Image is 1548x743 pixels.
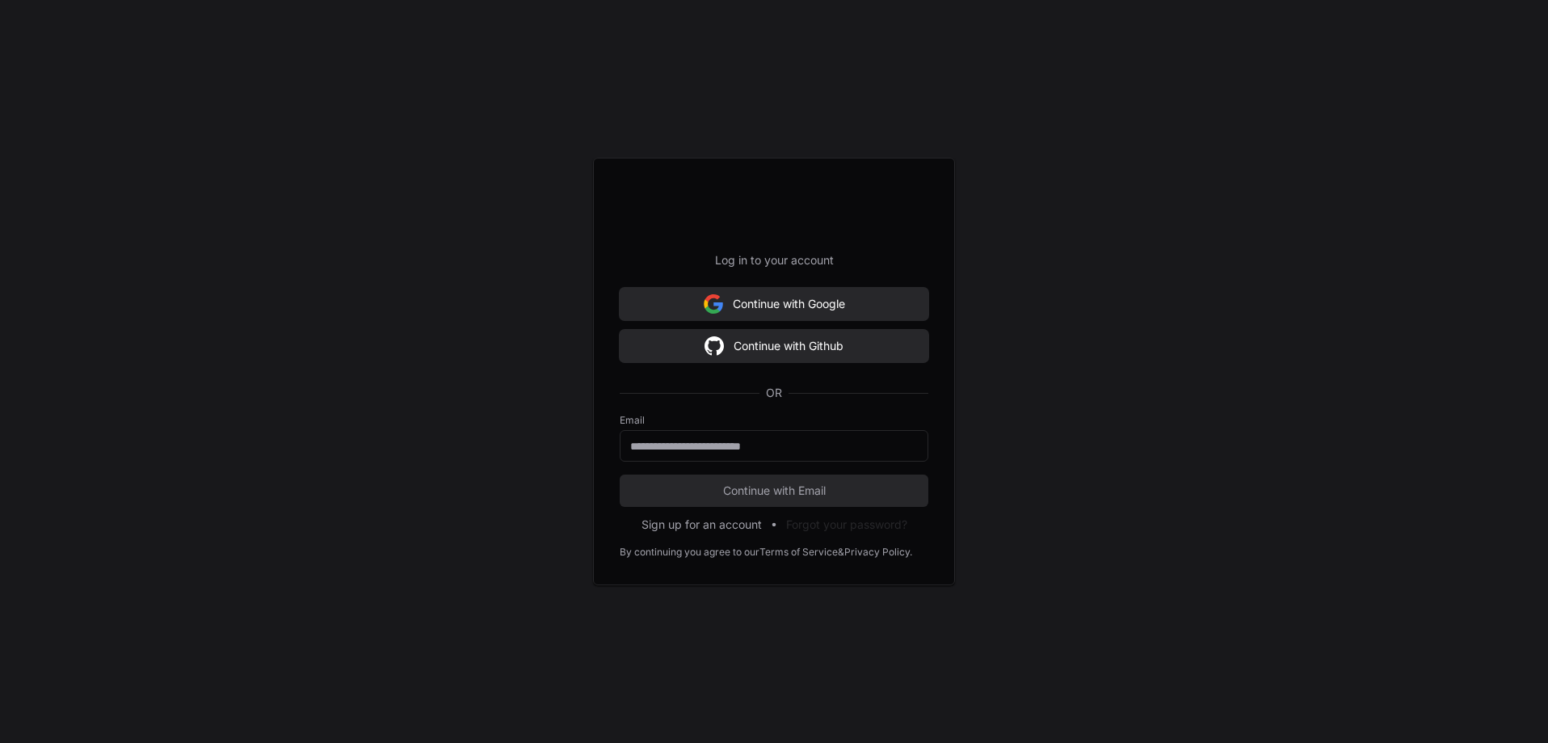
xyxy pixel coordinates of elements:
[786,517,907,533] button: Forgot your password?
[620,475,928,507] button: Continue with Email
[620,483,928,499] span: Continue with Email
[641,517,762,533] button: Sign up for an account
[759,385,789,401] span: OR
[759,546,838,559] a: Terms of Service
[620,414,928,427] label: Email
[844,546,912,559] a: Privacy Policy.
[620,252,928,268] p: Log in to your account
[704,288,723,320] img: Sign in with google
[705,330,724,362] img: Sign in with google
[838,546,844,559] div: &
[620,330,928,362] button: Continue with Github
[620,288,928,320] button: Continue with Google
[620,546,759,559] div: By continuing you agree to our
